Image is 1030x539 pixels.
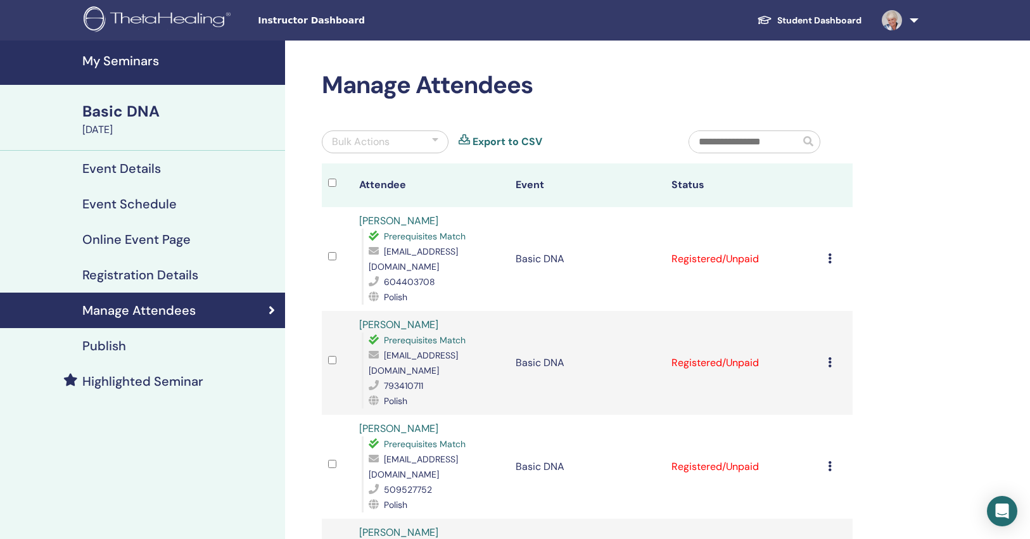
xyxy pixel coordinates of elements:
[384,484,432,495] span: 509527752
[82,196,177,212] h4: Event Schedule
[82,267,198,282] h4: Registration Details
[258,14,448,27] span: Instructor Dashboard
[82,232,191,247] h4: Online Event Page
[384,395,407,407] span: Polish
[987,496,1017,526] div: Open Intercom Messenger
[473,134,542,149] a: Export to CSV
[82,374,203,389] h4: Highlighted Seminar
[384,380,423,391] span: 793410711
[665,163,821,207] th: Status
[747,9,872,32] a: Student Dashboard
[384,276,435,288] span: 604403708
[322,71,853,100] h2: Manage Attendees
[82,122,277,137] div: [DATE]
[509,415,665,519] td: Basic DNA
[359,318,438,331] a: [PERSON_NAME]
[384,334,466,346] span: Prerequisites Match
[359,214,438,227] a: [PERSON_NAME]
[384,499,407,510] span: Polish
[332,134,390,149] div: Bulk Actions
[384,231,466,242] span: Prerequisites Match
[82,161,161,176] h4: Event Details
[757,15,772,25] img: graduation-cap-white.svg
[82,53,277,68] h4: My Seminars
[359,422,438,435] a: [PERSON_NAME]
[353,163,509,207] th: Attendee
[369,246,458,272] span: [EMAIL_ADDRESS][DOMAIN_NAME]
[384,438,466,450] span: Prerequisites Match
[75,101,285,137] a: Basic DNA[DATE]
[369,453,458,480] span: [EMAIL_ADDRESS][DOMAIN_NAME]
[359,526,438,539] a: [PERSON_NAME]
[369,350,458,376] span: [EMAIL_ADDRESS][DOMAIN_NAME]
[882,10,902,30] img: default.jpg
[509,207,665,311] td: Basic DNA
[509,163,665,207] th: Event
[384,291,407,303] span: Polish
[82,303,196,318] h4: Manage Attendees
[509,311,665,415] td: Basic DNA
[82,338,126,353] h4: Publish
[82,101,277,122] div: Basic DNA
[84,6,235,35] img: logo.png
